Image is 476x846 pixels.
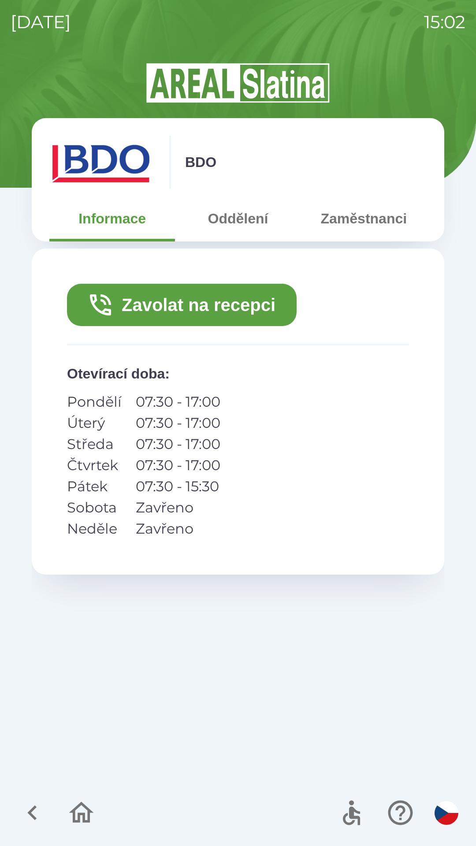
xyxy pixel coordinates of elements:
img: cs flag [435,801,458,825]
p: Úterý [67,412,122,434]
p: BDO [185,152,216,173]
p: Sobota [67,497,122,518]
button: Zaměstnanci [301,203,427,234]
p: 07:30 - 17:00 [136,434,220,455]
p: Neděle [67,518,122,539]
button: Informace [49,203,175,234]
p: Pátek [67,476,122,497]
img: Logo [32,62,444,104]
p: Otevírací doba : [67,363,409,384]
p: Zavřeno [136,518,220,539]
p: 07:30 - 17:00 [136,412,220,434]
p: 07:30 - 15:30 [136,476,220,497]
button: Oddělení [175,203,301,234]
p: 15:02 [424,9,465,35]
p: 07:30 - 17:00 [136,455,220,476]
p: [DATE] [11,9,71,35]
p: 07:30 - 17:00 [136,391,220,412]
button: Zavolat na recepci [67,284,297,326]
img: ae7449ef-04f1-48ed-85b5-e61960c78b50.png [49,136,155,189]
p: Středa [67,434,122,455]
p: Pondělí [67,391,122,412]
p: Čtvrtek [67,455,122,476]
p: Zavřeno [136,497,220,518]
